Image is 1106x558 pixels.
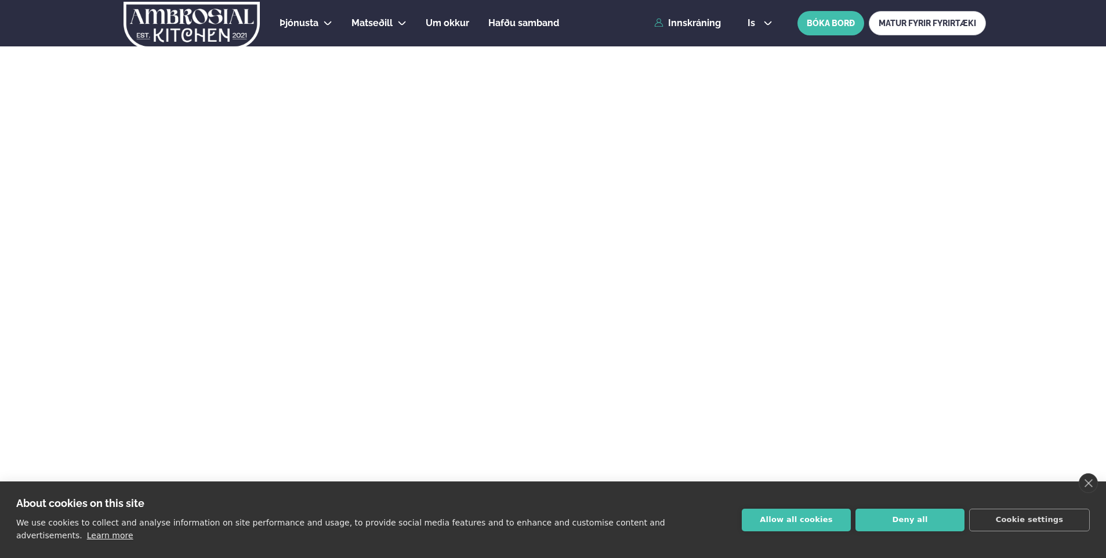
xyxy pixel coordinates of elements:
span: Þjónusta [280,17,318,28]
button: Allow all cookies [742,509,851,531]
strong: About cookies on this site [16,497,144,509]
span: Um okkur [426,17,469,28]
a: Hafðu samband [488,16,559,30]
a: Þjónusta [280,16,318,30]
span: Matseðill [351,17,393,28]
img: logo [122,2,261,49]
span: is [748,19,759,28]
a: MATUR FYRIR FYRIRTÆKI [869,11,986,35]
button: Deny all [855,509,964,531]
button: BÓKA BORÐ [797,11,864,35]
span: Hafðu samband [488,17,559,28]
a: Learn more [87,531,133,540]
a: Innskráning [654,18,721,28]
p: Ef eitthvað sameinar fólk, þá er [PERSON_NAME] matarferðalag. [35,461,275,488]
button: Cookie settings [969,509,1090,531]
a: Um okkur [426,16,469,30]
h2: Velkomin á Ambrosial kitchen! [35,349,275,447]
p: We use cookies to collect and analyse information on site performance and usage, to provide socia... [16,518,665,540]
button: is [738,19,782,28]
a: Matseðill [351,16,393,30]
a: close [1079,473,1098,493]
